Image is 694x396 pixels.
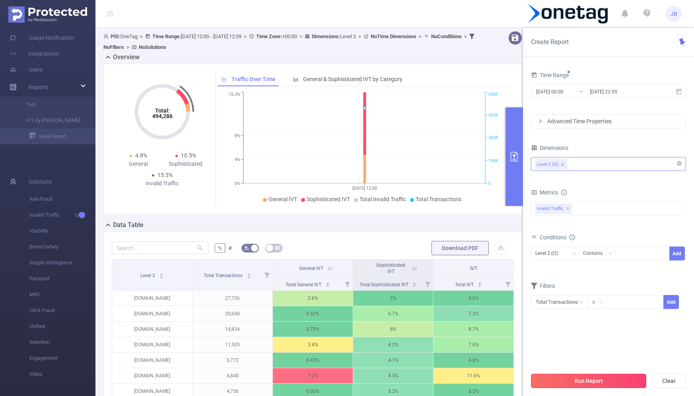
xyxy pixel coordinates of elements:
[412,281,417,286] div: Sort
[353,353,433,368] p: 4.1%
[273,368,353,383] p: 7.2%
[307,196,350,202] span: Sophisticated IVT
[478,284,482,286] i: icon: caret-down
[535,247,564,260] div: Level 2 (l2)
[229,92,240,97] tspan: 15.3%
[29,366,95,382] span: Video
[360,282,410,287] span: Total Sophisticated IVT
[353,368,433,383] p: 4.5%
[29,350,95,366] span: Engagement
[10,46,59,62] a: Integrations
[192,291,272,306] p: 27,726
[273,306,353,321] p: 0.52%
[10,62,43,78] a: Users
[247,275,251,278] i: icon: caret-down
[162,160,210,168] div: Sophisticated
[478,281,482,283] i: icon: caret-up
[488,158,498,163] tspan: 150K
[422,278,433,290] i: Filter menu
[416,196,461,202] span: Total Transactions
[29,84,48,90] span: Reports
[29,191,95,207] span: Anti-Fraud
[592,295,601,309] div: ≥
[273,291,353,306] p: 2.6%
[159,272,163,274] i: icon: caret-up
[113,220,144,230] h2: Data Table
[111,33,120,39] b: PID:
[535,204,572,214] span: Invalid Traffic
[29,303,95,318] span: Click Fraud
[434,306,513,321] p: 7.2%
[273,322,353,337] p: 0.75%
[312,33,340,39] b: Dimensions :
[29,287,95,303] span: MRC
[113,52,140,62] h2: Overview
[434,291,513,306] p: 4.6%
[139,44,166,50] b: No Solutions
[29,128,95,144] a: Save Report...
[432,241,489,255] button: Download PDF
[416,33,424,39] span: >
[159,272,164,277] div: Sort
[247,272,251,274] i: icon: caret-up
[303,76,402,82] span: General & Sophisticated IVT by Category
[431,33,462,39] b: No Conditions
[677,161,682,166] i: icon: close-circle
[192,337,272,352] p: 11,505
[477,281,482,286] div: Sort
[434,322,513,337] p: 8.7%
[535,159,567,169] li: Level 2 (l2)
[599,300,604,305] i: icon: down
[135,152,147,159] span: 4.8%
[103,34,111,39] i: icon: user
[231,76,276,82] span: Traffic Over Time
[502,278,513,290] i: Filter menu
[537,159,559,170] div: Level 2 (l2)
[244,245,249,250] i: icon: bg-colors
[540,234,575,241] span: Conditions
[218,245,222,251] span: %
[261,260,272,290] i: Filter menu
[112,306,192,321] p: [DOMAIN_NAME]
[152,113,172,119] tspan: 494,286
[566,204,570,214] span: ✕
[222,76,227,82] i: icon: line-chart
[352,186,377,191] tspan: [DATE] 12:00
[138,33,145,39] span: >
[360,196,406,202] span: Total Invalid Traffic
[356,33,364,39] span: >
[103,44,124,50] b: No Filters
[286,282,323,287] span: Total General IVT
[572,251,576,257] i: icon: down
[531,115,686,128] div: icon: rightAdvanced Time Properties
[29,174,52,190] span: Solutions
[29,334,95,350] span: Attention
[353,337,433,352] p: 4.2%
[29,79,48,95] a: Reports
[29,255,95,271] span: Supply Intelligence
[325,281,330,286] div: Sort
[204,273,244,278] span: Total Transactions
[115,160,162,168] div: General
[29,271,95,287] span: Passport
[273,337,353,352] p: 3.4%
[376,262,405,274] span: Sophisticated IVT
[103,33,476,50] span: OneTag [DATE] 12:00 - [DATE] 12:59 +00:00
[112,337,192,352] p: [DOMAIN_NAME]
[275,245,280,250] i: icon: table
[8,6,87,23] img: Protected Media
[561,190,567,195] i: icon: info-circle
[531,189,558,196] span: Metrics
[488,136,498,141] tspan: 300K
[273,353,353,368] p: 0.43%
[29,318,95,334] span: Unified
[247,272,251,277] div: Sort
[535,86,600,97] input: Start date
[652,374,686,388] button: Clear
[434,353,513,368] p: 4.6%
[192,353,272,368] p: 6,772
[293,76,299,82] i: icon: bar-chart
[155,107,169,114] tspan: Total:
[16,113,86,128] a: IVT by [PERSON_NAME] Partner
[192,368,272,383] p: 4,848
